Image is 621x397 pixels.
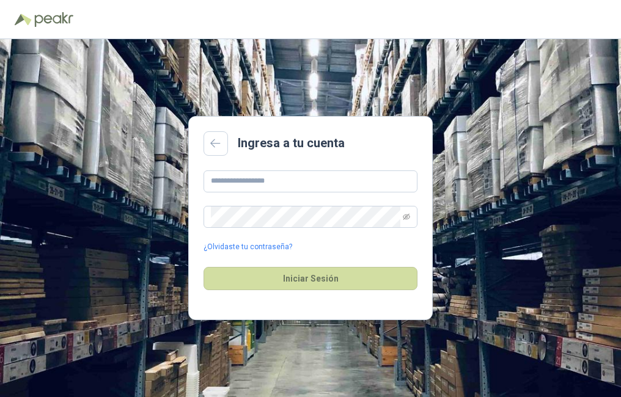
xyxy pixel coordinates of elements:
[15,13,32,26] img: Logo
[403,213,410,220] span: eye-invisible
[34,12,73,27] img: Peakr
[204,267,417,290] button: Iniciar Sesión
[204,241,292,253] a: ¿Olvidaste tu contraseña?
[238,134,345,153] h2: Ingresa a tu cuenta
